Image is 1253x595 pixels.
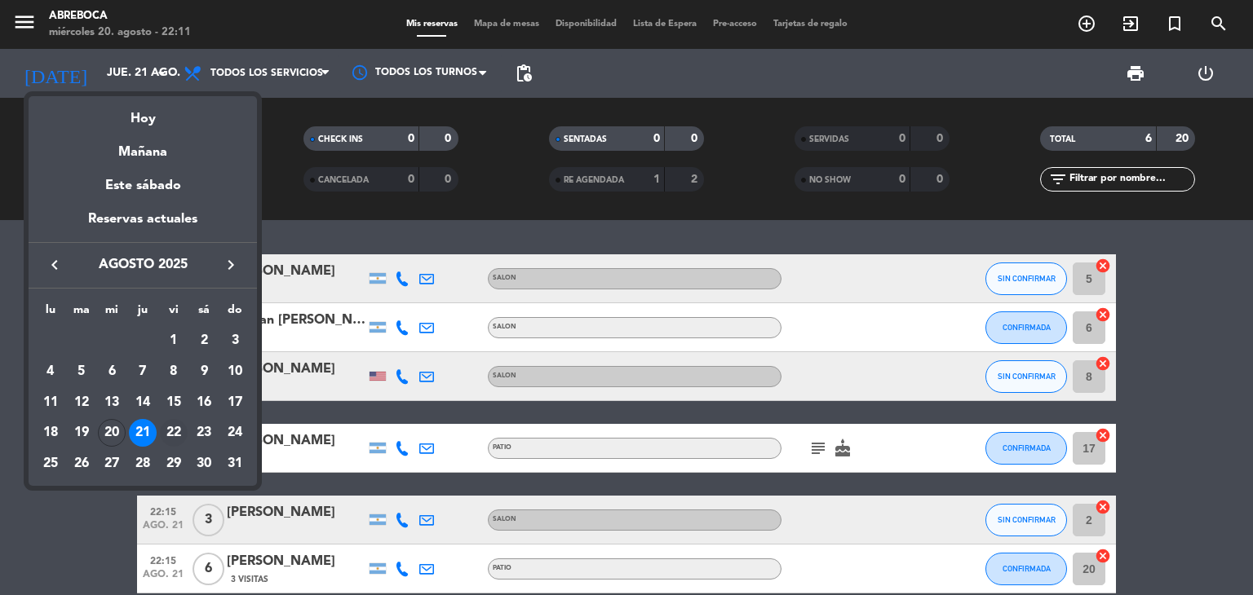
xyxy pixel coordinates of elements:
[189,387,220,418] td: 16 de agosto de 2025
[127,356,158,387] td: 7 de agosto de 2025
[129,358,157,386] div: 7
[29,130,257,163] div: Mañana
[35,448,66,479] td: 25 de agosto de 2025
[189,448,220,479] td: 30 de agosto de 2025
[96,356,127,387] td: 6 de agosto de 2025
[189,301,220,326] th: sábado
[158,356,189,387] td: 8 de agosto de 2025
[160,358,188,386] div: 8
[98,419,126,447] div: 20
[219,417,250,448] td: 24 de agosto de 2025
[219,448,250,479] td: 31 de agosto de 2025
[69,254,216,275] span: agosto 2025
[29,96,257,130] div: Hoy
[190,358,218,386] div: 9
[158,417,189,448] td: 22 de agosto de 2025
[127,387,158,418] td: 14 de agosto de 2025
[66,387,97,418] td: 12 de agosto de 2025
[29,209,257,242] div: Reservas actuales
[190,389,218,416] div: 16
[129,389,157,416] div: 14
[66,448,97,479] td: 26 de agosto de 2025
[127,448,158,479] td: 28 de agosto de 2025
[96,417,127,448] td: 20 de agosto de 2025
[29,163,257,209] div: Este sábado
[127,301,158,326] th: jueves
[98,358,126,386] div: 6
[96,387,127,418] td: 13 de agosto de 2025
[35,387,66,418] td: 11 de agosto de 2025
[221,358,249,386] div: 10
[221,389,249,416] div: 17
[219,301,250,326] th: domingo
[158,325,189,356] td: 1 de agosto de 2025
[35,325,158,356] td: AGO.
[37,419,64,447] div: 18
[158,448,189,479] td: 29 de agosto de 2025
[190,450,218,478] div: 30
[66,301,97,326] th: martes
[160,327,188,355] div: 1
[216,254,246,275] button: keyboard_arrow_right
[219,356,250,387] td: 10 de agosto de 2025
[37,389,64,416] div: 11
[221,327,249,355] div: 3
[158,387,189,418] td: 15 de agosto de 2025
[189,417,220,448] td: 23 de agosto de 2025
[35,417,66,448] td: 18 de agosto de 2025
[66,356,97,387] td: 5 de agosto de 2025
[160,419,188,447] div: 22
[68,450,95,478] div: 26
[37,358,64,386] div: 4
[37,450,64,478] div: 25
[189,325,220,356] td: 2 de agosto de 2025
[127,417,158,448] td: 21 de agosto de 2025
[190,327,218,355] div: 2
[219,387,250,418] td: 17 de agosto de 2025
[219,325,250,356] td: 3 de agosto de 2025
[40,254,69,275] button: keyboard_arrow_left
[45,255,64,275] i: keyboard_arrow_left
[160,450,188,478] div: 29
[96,448,127,479] td: 27 de agosto de 2025
[221,419,249,447] div: 24
[221,255,241,275] i: keyboard_arrow_right
[68,358,95,386] div: 5
[98,450,126,478] div: 27
[221,450,249,478] div: 31
[158,301,189,326] th: viernes
[68,419,95,447] div: 19
[96,301,127,326] th: miércoles
[129,419,157,447] div: 21
[68,389,95,416] div: 12
[35,356,66,387] td: 4 de agosto de 2025
[189,356,220,387] td: 9 de agosto de 2025
[129,450,157,478] div: 28
[66,417,97,448] td: 19 de agosto de 2025
[190,419,218,447] div: 23
[35,301,66,326] th: lunes
[160,389,188,416] div: 15
[98,389,126,416] div: 13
